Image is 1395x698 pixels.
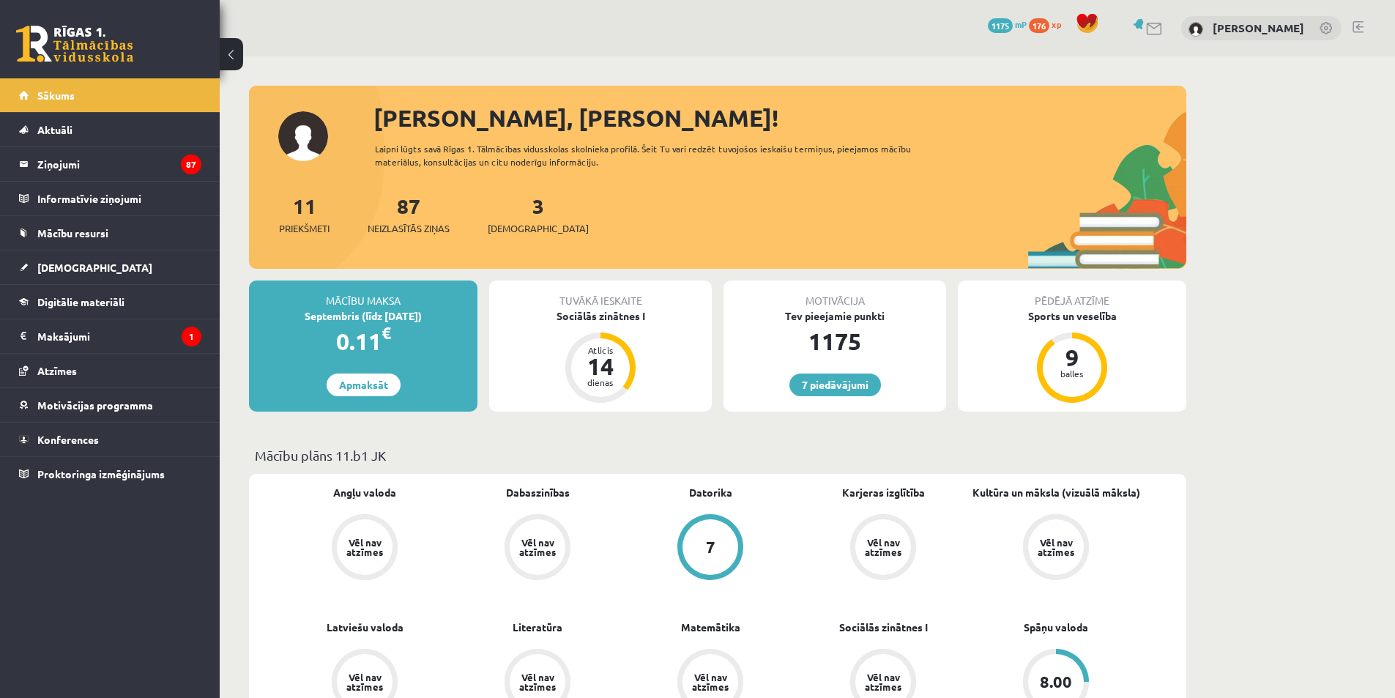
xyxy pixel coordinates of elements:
[958,308,1186,324] div: Sports un veselība
[19,457,201,491] a: Proktoringa izmēģinājums
[37,261,152,274] span: [DEMOGRAPHIC_DATA]
[368,193,450,236] a: 87Neizlasītās ziņas
[1029,18,1068,30] a: 176 xp
[37,147,201,181] legend: Ziņojumi
[37,89,75,102] span: Sākums
[723,324,946,359] div: 1175
[344,672,385,691] div: Vēl nav atzīmes
[375,142,937,168] div: Laipni lūgts savā Rīgas 1. Tālmācības vidusskolas skolnieka profilā. Šeit Tu vari redzēt tuvojošo...
[182,327,201,346] i: 1
[333,485,396,500] a: Angļu valoda
[19,423,201,456] a: Konferences
[839,620,928,635] a: Sociālās zinātnes I
[1024,620,1088,635] a: Spāņu valoda
[517,538,558,557] div: Vēl nav atzīmes
[1035,538,1076,557] div: Vēl nav atzīmes
[579,378,622,387] div: dienas
[19,78,201,112] a: Sākums
[488,193,589,236] a: 3[DEMOGRAPHIC_DATA]
[789,374,881,396] a: 7 piedāvājumi
[723,281,946,308] div: Motivācija
[723,308,946,324] div: Tev pieejamie punkti
[19,319,201,353] a: Maksājumi1
[16,26,133,62] a: Rīgas 1. Tālmācības vidusskola
[1052,18,1061,30] span: xp
[278,514,451,583] a: Vēl nav atzīmes
[37,398,153,412] span: Motivācijas programma
[579,354,622,378] div: 14
[19,388,201,422] a: Motivācijas programma
[19,354,201,387] a: Atzīmes
[279,193,330,236] a: 11Priekšmeti
[681,620,740,635] a: Matemātika
[1213,21,1304,35] a: [PERSON_NAME]
[489,308,712,405] a: Sociālās zinātnes I Atlicis 14 dienas
[37,364,77,377] span: Atzīmes
[863,538,904,557] div: Vēl nav atzīmes
[37,467,165,480] span: Proktoringa izmēģinājums
[37,319,201,353] legend: Maksājumi
[451,514,624,583] a: Vēl nav atzīmes
[1015,18,1027,30] span: mP
[1050,346,1094,369] div: 9
[863,672,904,691] div: Vēl nav atzīmes
[1188,22,1203,37] img: Amanda Graudiņa
[690,672,731,691] div: Vēl nav atzīmes
[706,539,715,555] div: 7
[958,281,1186,308] div: Pēdējā atzīme
[249,324,477,359] div: 0.11
[37,123,72,136] span: Aktuāli
[506,485,570,500] a: Dabaszinības
[988,18,1013,33] span: 1175
[958,308,1186,405] a: Sports un veselība 9 balles
[19,285,201,319] a: Digitālie materiāli
[279,221,330,236] span: Priekšmeti
[1040,674,1072,690] div: 8.00
[689,485,732,500] a: Datorika
[255,445,1180,465] p: Mācību plāns 11.b1 JK
[972,485,1140,500] a: Kultūra un māksla (vizuālā māksla)
[37,433,99,446] span: Konferences
[489,281,712,308] div: Tuvākā ieskaite
[1029,18,1049,33] span: 176
[19,182,201,215] a: Informatīvie ziņojumi
[373,100,1186,135] div: [PERSON_NAME], [PERSON_NAME]!
[988,18,1027,30] a: 1175 mP
[327,374,401,396] a: Apmaksāt
[19,250,201,284] a: [DEMOGRAPHIC_DATA]
[181,155,201,174] i: 87
[37,182,201,215] legend: Informatīvie ziņojumi
[37,295,124,308] span: Digitālie materiāli
[249,281,477,308] div: Mācību maksa
[624,514,797,583] a: 7
[344,538,385,557] div: Vēl nav atzīmes
[842,485,925,500] a: Karjeras izglītība
[488,221,589,236] span: [DEMOGRAPHIC_DATA]
[489,308,712,324] div: Sociālās zinātnes I
[1050,369,1094,378] div: balles
[579,346,622,354] div: Atlicis
[797,514,970,583] a: Vēl nav atzīmes
[368,221,450,236] span: Neizlasītās ziņas
[19,113,201,146] a: Aktuāli
[327,620,403,635] a: Latviešu valoda
[19,147,201,181] a: Ziņojumi87
[382,322,391,344] span: €
[517,672,558,691] div: Vēl nav atzīmes
[249,308,477,324] div: Septembris (līdz [DATE])
[37,226,108,240] span: Mācību resursi
[970,514,1142,583] a: Vēl nav atzīmes
[513,620,562,635] a: Literatūra
[19,216,201,250] a: Mācību resursi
